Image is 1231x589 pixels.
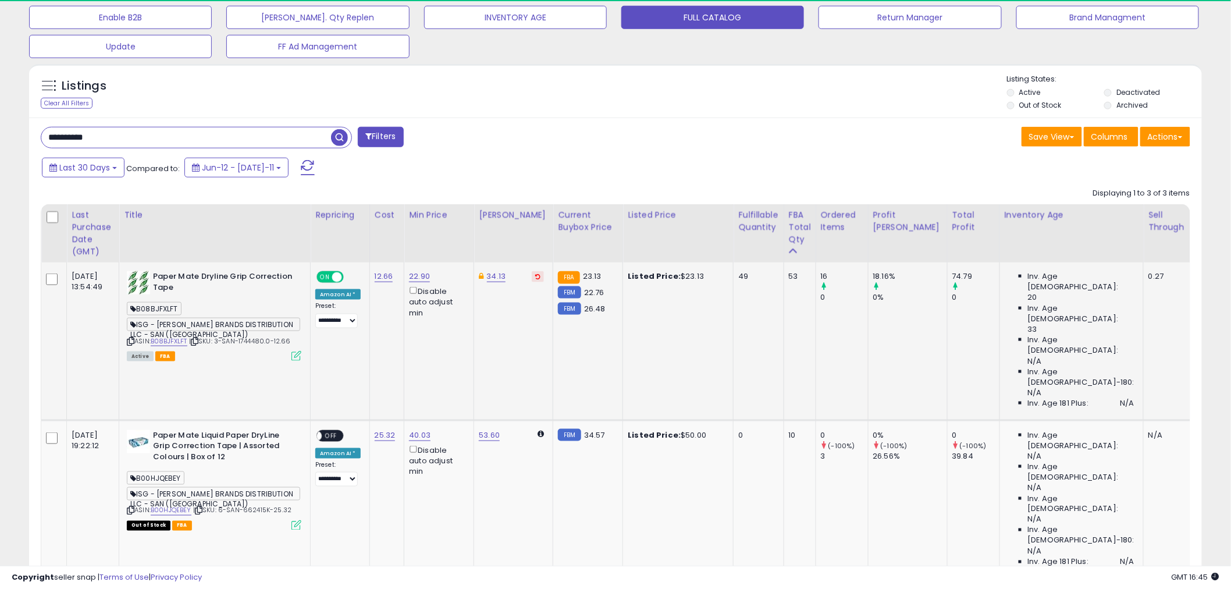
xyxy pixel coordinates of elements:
[819,6,1001,29] button: Return Manager
[738,430,774,441] div: 0
[621,6,804,29] button: FULL CATALOG
[1028,494,1134,515] span: Inv. Age [DEMOGRAPHIC_DATA]:
[1028,547,1042,557] span: N/A
[873,271,947,282] div: 18.16%
[41,98,92,109] div: Clear All Filters
[789,271,807,282] div: 53
[952,292,999,303] div: 0
[1120,557,1134,567] span: N/A
[153,271,294,296] b: Paper Mate Dryline Grip Correction Tape
[72,271,110,292] div: [DATE] 13:54:49
[315,448,361,459] div: Amazon AI *
[1084,127,1139,147] button: Columns
[873,209,942,233] div: Profit [PERSON_NAME]
[315,289,361,300] div: Amazon AI *
[558,209,618,233] div: Current Buybox Price
[628,271,681,282] b: Listed Price:
[315,209,365,221] div: Repricing
[1022,127,1082,147] button: Save View
[151,572,202,583] a: Privacy Policy
[1028,430,1134,451] span: Inv. Age [DEMOGRAPHIC_DATA]:
[124,209,305,221] div: Title
[1028,292,1037,303] span: 20
[1028,451,1042,462] span: N/A
[151,336,187,346] a: B08BJFXLFT
[409,209,469,221] div: Min Price
[1028,515,1042,525] span: N/A
[1028,398,1089,409] span: Inv. Age 181 Plus:
[789,430,807,441] div: 10
[738,209,778,233] div: Fulfillable Quantity
[821,209,863,233] div: Ordered Items
[881,441,908,450] small: (-100%)
[1120,398,1134,409] span: N/A
[479,209,548,221] div: [PERSON_NAME]
[628,430,724,441] div: $50.00
[821,430,868,441] div: 0
[375,271,393,282] a: 12.66
[72,430,110,451] div: [DATE] 19:22:12
[1116,100,1148,110] label: Archived
[628,271,724,282] div: $23.13
[127,302,182,315] span: B08BJFXLFT
[952,451,999,462] div: 39.84
[409,430,431,441] a: 40.03
[375,209,400,221] div: Cost
[584,430,605,441] span: 34.57
[1028,482,1042,493] span: N/A
[127,471,184,485] span: B00HJQEBEY
[1019,87,1041,97] label: Active
[1140,127,1190,147] button: Actions
[127,430,301,529] div: ASIN:
[558,286,581,299] small: FBM
[952,271,999,282] div: 74.79
[127,318,300,331] span: ISG - [PERSON_NAME] BRANDS DISTRIBUTION LLC - SAN ([GEOGRAPHIC_DATA])
[1172,572,1219,583] span: 2025-08-11 16:45 GMT
[1116,87,1160,97] label: Deactivated
[318,272,332,282] span: ON
[828,441,855,450] small: (-100%)
[628,209,728,221] div: Listed Price
[1148,271,1183,282] div: 0.27
[1028,303,1134,324] span: Inv. Age [DEMOGRAPHIC_DATA]:
[628,430,681,441] b: Listed Price:
[821,271,868,282] div: 16
[342,272,361,282] span: OFF
[375,430,396,441] a: 25.32
[558,303,581,315] small: FBM
[172,521,192,531] span: FBA
[952,430,999,441] div: 0
[127,487,300,501] span: ISG - [PERSON_NAME] BRANDS DISTRIBUTION LLC - SAN ([GEOGRAPHIC_DATA])
[487,271,506,282] a: 34.13
[952,209,995,233] div: Total Profit
[1019,100,1062,110] label: Out of Stock
[409,271,430,282] a: 22.90
[358,127,403,147] button: Filters
[127,271,150,294] img: 51ETc0wtKuL._SL40_.jpg
[59,162,110,173] span: Last 30 Days
[1091,131,1128,143] span: Columns
[12,572,202,583] div: seller snap | |
[424,6,607,29] button: INVENTORY AGE
[126,163,180,174] span: Compared to:
[789,209,811,246] div: FBA Total Qty
[1028,271,1134,292] span: Inv. Age [DEMOGRAPHIC_DATA]:
[1028,335,1134,356] span: Inv. Age [DEMOGRAPHIC_DATA]:
[1005,209,1139,221] div: Inventory Age
[127,352,154,361] span: All listings currently available for purchase on Amazon
[127,521,170,531] span: All listings that are currently out of stock and unavailable for purchase on Amazon
[1028,367,1134,388] span: Inv. Age [DEMOGRAPHIC_DATA]-180:
[1016,6,1199,29] button: Brand Managment
[738,271,774,282] div: 49
[202,162,274,173] span: Jun-12 - [DATE]-11
[558,271,579,284] small: FBA
[127,430,150,453] img: 41SxJbaW8EL._SL40_.jpg
[127,271,301,360] div: ASIN:
[72,209,114,258] div: Last Purchase Date (GMT)
[226,35,409,58] button: FF Ad Management
[193,506,291,515] span: | SKU: 6-SAN-662415K-25.32
[558,429,581,441] small: FBM
[584,287,604,298] span: 22.76
[821,292,868,303] div: 0
[1028,462,1134,482] span: Inv. Age [DEMOGRAPHIC_DATA]:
